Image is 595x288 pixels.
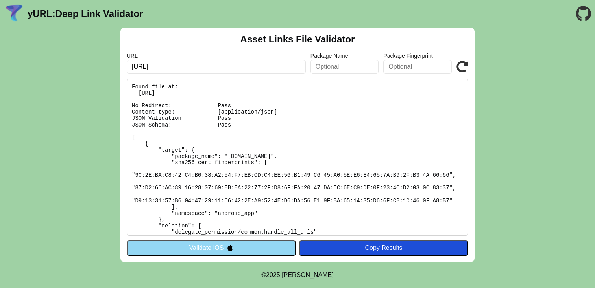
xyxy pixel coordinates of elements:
input: Optional [310,60,379,74]
label: Package Fingerprint [383,53,452,59]
label: URL [127,53,306,59]
img: yURL Logo [4,4,24,24]
img: appleIcon.svg [227,244,233,251]
label: Package Name [310,53,379,59]
pre: Found file at: [URL] No Redirect: Pass Content-type: [application/json] JSON Validation: Pass JSO... [127,79,468,236]
a: yURL:Deep Link Validator [28,8,143,19]
footer: © [261,262,333,288]
a: Michael Ibragimchayev's Personal Site [282,271,334,278]
input: Required [127,60,306,74]
input: Optional [383,60,452,74]
h2: Asset Links File Validator [240,34,355,45]
div: Copy Results [303,244,464,251]
button: Copy Results [299,240,468,255]
span: 2025 [266,271,280,278]
button: Validate iOS [127,240,296,255]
